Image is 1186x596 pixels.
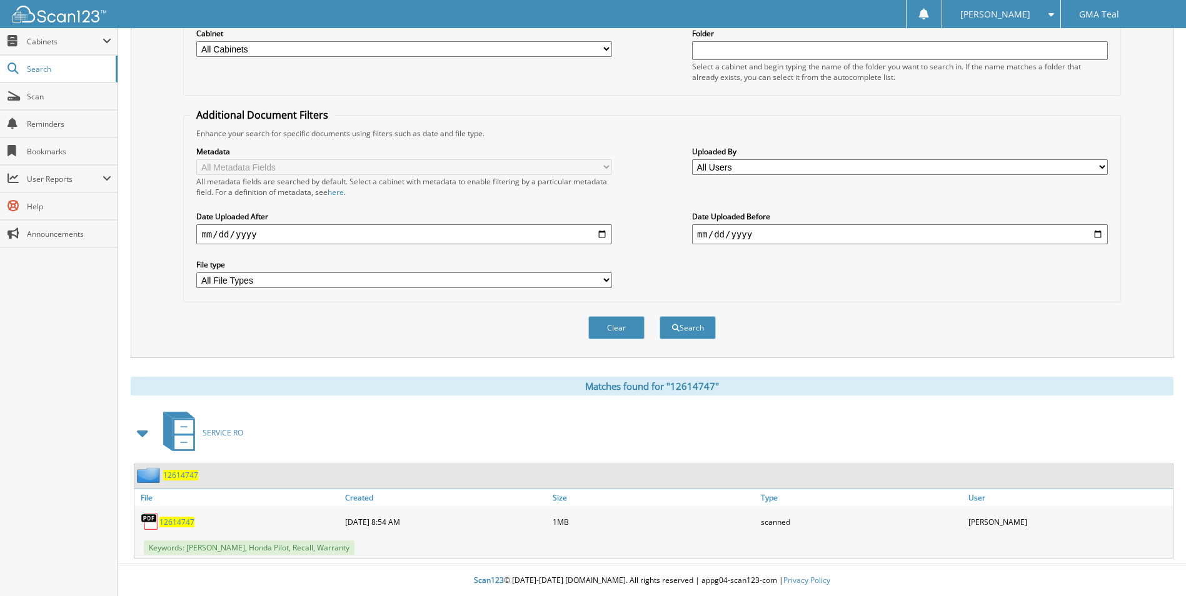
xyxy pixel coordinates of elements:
[13,6,106,22] img: scan123-logo-white.svg
[692,146,1108,157] label: Uploaded By
[118,565,1186,596] div: © [DATE]-[DATE] [DOMAIN_NAME]. All rights reserved | appg04-scan123-com |
[27,201,111,212] span: Help
[190,108,334,122] legend: Additional Document Filters
[27,91,111,102] span: Scan
[137,467,163,483] img: folder2.png
[550,509,757,534] div: 1MB
[692,28,1108,39] label: Folder
[196,28,612,39] label: Cabinet
[134,489,342,506] a: File
[156,408,243,457] a: SERVICE RO
[783,575,830,585] a: Privacy Policy
[342,489,550,506] a: Created
[328,187,344,197] a: here
[131,377,1173,395] div: Matches found for "12614747"
[27,119,111,129] span: Reminders
[960,11,1030,18] span: [PERSON_NAME]
[196,176,612,197] div: All metadata fields are searched by default. Select a cabinet with metadata to enable filtering b...
[27,229,111,239] span: Announcements
[660,316,716,339] button: Search
[190,128,1113,139] div: Enhance your search for specific documents using filters such as date and file type.
[144,540,354,555] span: Keywords: [PERSON_NAME], Honda Pilot, Recall, Warranty
[965,489,1173,506] a: User
[141,512,159,531] img: PDF.png
[692,61,1108,82] div: Select a cabinet and begin typing the name of the folder you want to search in. If the name match...
[588,316,645,339] button: Clear
[474,575,504,585] span: Scan123
[27,146,111,157] span: Bookmarks
[965,509,1173,534] div: [PERSON_NAME]
[1123,536,1186,596] iframe: Chat Widget
[27,174,103,184] span: User Reports
[692,211,1108,222] label: Date Uploaded Before
[27,64,109,74] span: Search
[159,517,194,527] a: 12614747
[196,211,612,222] label: Date Uploaded After
[203,427,243,438] span: SERVICE RO
[342,509,550,534] div: [DATE] 8:54 AM
[692,224,1108,244] input: end
[196,146,612,157] label: Metadata
[196,224,612,244] input: start
[27,36,103,47] span: Cabinets
[758,489,965,506] a: Type
[1079,11,1119,18] span: GMA Teal
[163,470,198,480] a: 12614747
[758,509,965,534] div: scanned
[550,489,757,506] a: Size
[196,259,612,270] label: File type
